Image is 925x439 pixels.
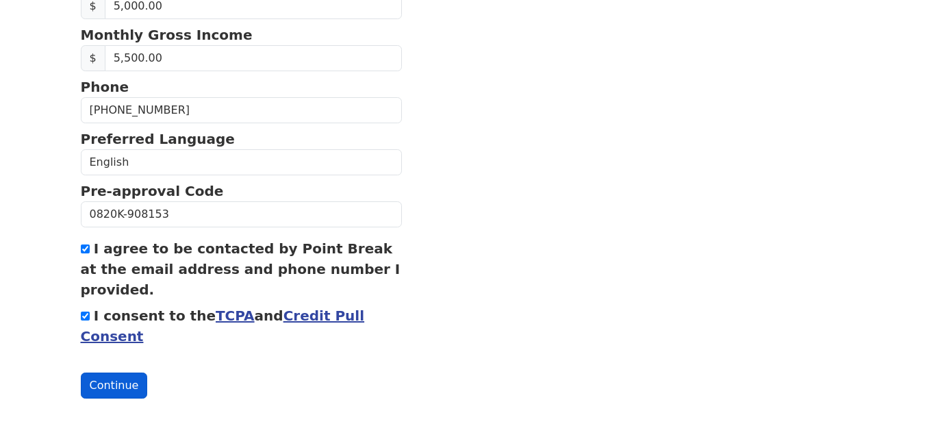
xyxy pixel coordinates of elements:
input: Phone [81,97,403,123]
strong: Preferred Language [81,131,235,147]
strong: Phone [81,79,129,95]
a: TCPA [216,308,255,324]
input: Monthly Gross Income [105,45,403,71]
button: Continue [81,373,148,399]
strong: Pre-approval Code [81,183,224,199]
span: $ [81,45,105,71]
p: Monthly Gross Income [81,25,403,45]
label: I agree to be contacted by Point Break at the email address and phone number I provided. [81,240,401,298]
input: Pre-approval Code [81,201,403,227]
label: I consent to the and [81,308,365,344]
